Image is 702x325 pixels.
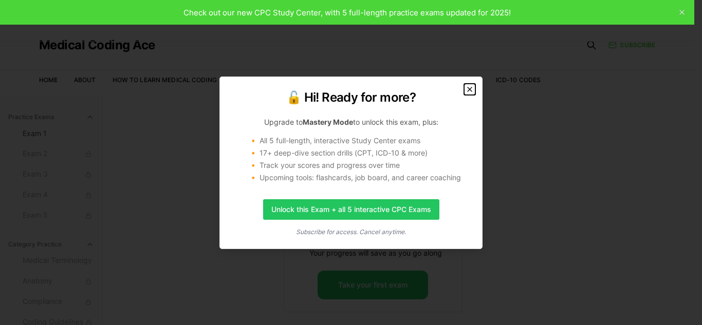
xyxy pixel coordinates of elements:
[249,160,470,170] li: 🔸 Track your scores and progress over time
[249,148,470,158] li: 🔸 17+ deep-dive section drills (CPT, ICD-10 & more)
[249,173,470,183] li: 🔸 Upcoming tools: flashcards, job board, and career coaching
[296,228,406,236] i: Subscribe for access. Cancel anytime.
[232,117,470,127] p: Upgrade to to unlock this exam, plus:
[249,136,470,146] li: 🔸 All 5 full-length, interactive Study Center exams
[263,199,439,220] a: Unlock this Exam + all 5 interactive CPC Exams
[232,89,470,106] h2: 🔓 Hi! Ready for more?
[303,118,353,126] strong: Mastery Mode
